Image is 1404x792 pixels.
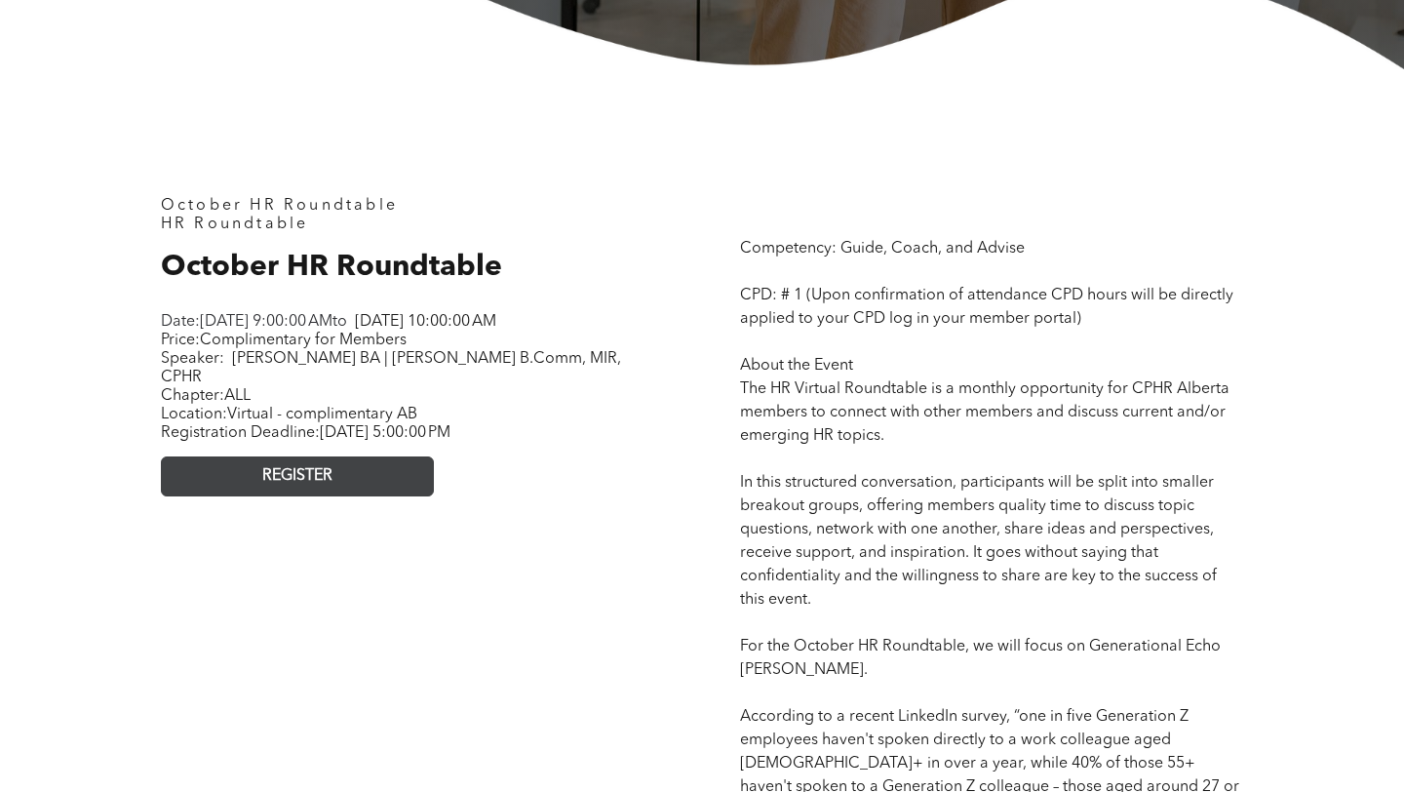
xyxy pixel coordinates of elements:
span: Complimentary for Members [200,333,407,348]
span: October HR Roundtable [161,198,398,214]
span: [DATE] 9:00:00 AM [200,314,332,330]
span: Price: [161,333,407,348]
span: REGISTER [262,467,332,486]
span: [DATE] 5:00:00 PM [320,425,450,441]
a: REGISTER [161,456,434,496]
span: [DATE] 10:00:00 AM [355,314,496,330]
span: Date: to [161,314,347,330]
span: Virtual - complimentary AB [227,407,417,422]
span: Chapter: [161,388,251,404]
span: October HR Roundtable [161,253,502,282]
span: Speaker: [161,351,224,367]
span: ALL [224,388,251,404]
span: [PERSON_NAME] BA | [PERSON_NAME] B.Comm, MIR, CPHR [161,351,621,385]
span: HR Roundtable [161,217,309,232]
span: Location: Registration Deadline: [161,407,450,441]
